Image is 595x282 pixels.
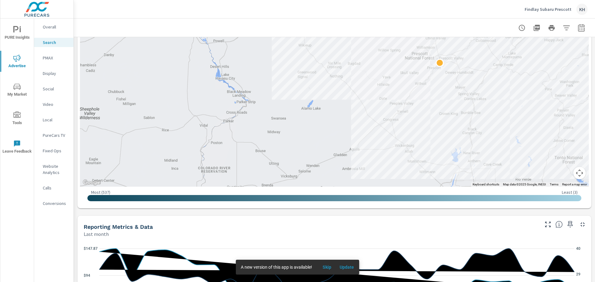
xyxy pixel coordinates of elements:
p: Video [43,101,68,107]
a: Open this area in Google Maps (opens a new window) [82,179,102,187]
button: Print Report [545,22,558,34]
text: $147.87 [84,246,98,251]
h5: Reporting Metrics & Data [84,223,153,230]
button: Make Fullscreen [543,219,553,229]
p: Conversions [43,200,68,206]
span: Skip [320,264,334,270]
p: Social [43,86,68,92]
p: Least ( 3 ) [562,189,578,195]
text: 29 [576,272,580,276]
p: Website Analytics [43,163,68,176]
div: KH [576,4,588,15]
p: Calls [43,185,68,191]
p: Last month [84,230,109,238]
button: Apply Filters [560,22,573,34]
span: Save this to your personalized report [565,219,575,229]
span: Advertise [2,54,32,70]
button: Minimize Widget [578,219,588,229]
div: Video [34,100,73,109]
div: PMAX [34,53,73,63]
p: Fixed Ops [43,148,68,154]
div: Social [34,84,73,93]
button: Select Date Range [575,22,588,34]
span: Tools [2,111,32,127]
button: Keyboard shortcuts [473,182,499,187]
p: PMAX [43,55,68,61]
p: Search [43,39,68,46]
p: Most ( 537 ) [91,189,110,195]
text: 40 [576,246,580,251]
p: PureCars TV [43,132,68,138]
span: A new version of this app is available! [241,265,312,270]
div: Fixed Ops [34,146,73,155]
div: Display [34,69,73,78]
span: Understand Search data over time and see how metrics compare to each other. [555,221,563,228]
span: Update [339,264,354,270]
img: Google [82,179,102,187]
span: Map data ©2025 Google, INEGI [503,183,546,186]
a: Terms (opens in new tab) [550,183,558,186]
div: Local [34,115,73,124]
div: Search [34,38,73,47]
div: Calls [34,183,73,193]
button: "Export Report to PDF" [531,22,543,34]
span: PURE Insights [2,26,32,41]
div: Conversions [34,199,73,208]
p: Display [43,70,68,76]
span: Leave Feedback [2,140,32,155]
div: PureCars TV [34,131,73,140]
p: Findlay Subaru Prescott [525,7,571,12]
span: My Market [2,83,32,98]
div: Overall [34,22,73,32]
button: Update [337,262,357,272]
button: Map camera controls [573,167,586,179]
p: Local [43,117,68,123]
div: Website Analytics [34,162,73,177]
p: Overall [43,24,68,30]
text: $94 [84,273,90,278]
button: Skip [317,262,337,272]
a: Report a map error [562,183,587,186]
div: nav menu [0,19,34,161]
